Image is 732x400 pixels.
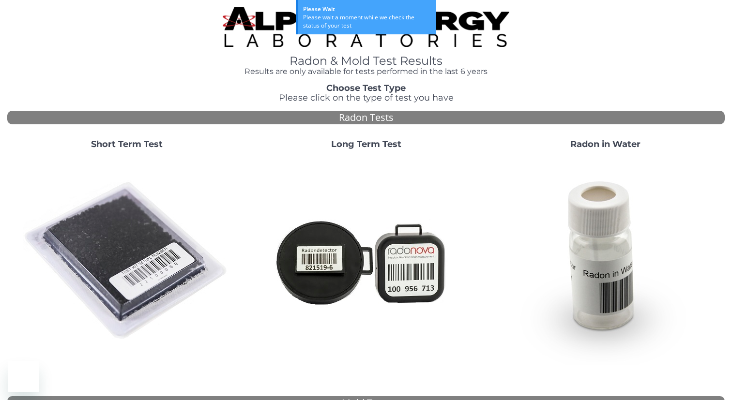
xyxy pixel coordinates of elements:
img: ShortTerm.jpg [23,157,231,365]
strong: Long Term Test [331,139,401,149]
strong: Choose Test Type [326,83,406,93]
div: Please Wait [303,5,431,13]
div: Radon Tests [7,111,725,125]
span: Please click on the type of test you have [279,92,454,103]
img: RadoninWater.jpg [501,157,709,365]
strong: Radon in Water [570,139,640,149]
div: Please wait a moment while we check the status of your test [303,13,431,30]
strong: Short Term Test [91,139,163,149]
h4: Results are only available for tests performed in the last 6 years [223,67,510,76]
h1: Radon & Mold Test Results [223,55,510,67]
img: TightCrop.jpg [223,7,510,47]
iframe: Button to launch messaging window [8,361,39,392]
img: Radtrak2vsRadtrak3.jpg [262,157,470,365]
